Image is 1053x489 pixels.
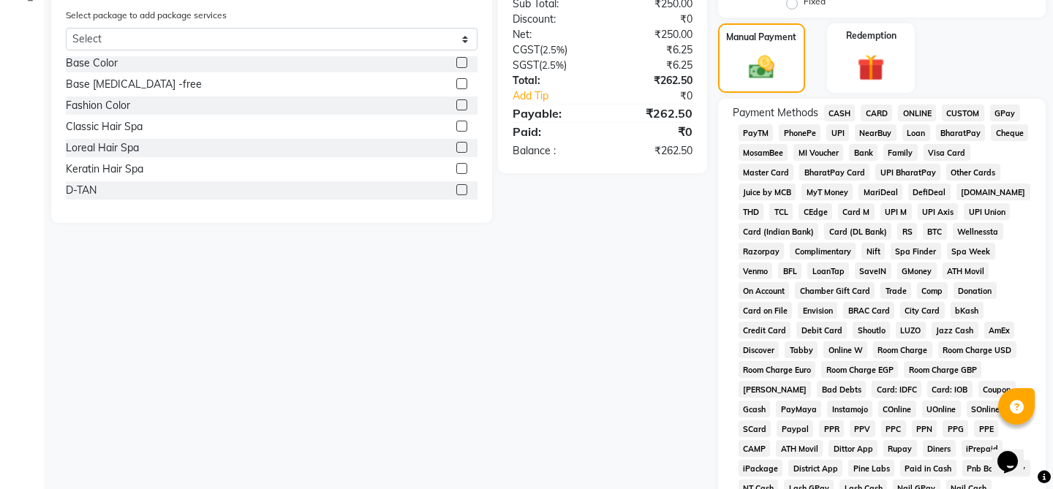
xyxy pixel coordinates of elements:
span: Debit Card [796,322,847,338]
span: Payment Methods [733,105,818,121]
span: CEdge [799,203,832,220]
span: Card: IOB [927,381,973,398]
span: Nift [861,243,885,259]
label: Select package to add package services [66,9,227,22]
span: SaveIN [855,262,891,279]
span: Online W [823,341,867,358]
span: Paid in Cash [900,460,956,477]
span: District App [788,460,842,477]
span: Cheque [991,124,1028,141]
span: THD [739,203,764,220]
span: Dittor App [829,440,877,457]
span: UOnline [922,401,961,417]
span: Room Charge EGP [821,361,898,378]
span: ATH Movil [943,262,989,279]
span: Room Charge GBP [904,361,981,378]
span: PayMaya [776,401,821,417]
div: ₹262.50 [603,73,703,88]
span: 2.5% [542,59,564,71]
span: Trade [880,282,911,299]
div: ₹0 [603,12,703,27]
span: BTC [923,223,947,240]
span: LoanTap [807,262,849,279]
span: [PERSON_NAME] [739,381,812,398]
span: CASH [824,105,856,121]
span: Venmo [739,262,773,279]
div: D-TAN [66,183,97,198]
iframe: chat widget [992,431,1038,474]
span: Card (Indian Bank) [739,223,819,240]
span: Diners [923,440,956,457]
span: GPay [990,105,1020,121]
span: Shoutlo [853,322,890,338]
span: CARD [861,105,892,121]
span: PPN [912,420,937,437]
span: Card on File [739,302,793,319]
span: Master Card [739,164,794,181]
span: Pnb Bank GPay [962,460,1030,477]
span: Card M [838,203,875,220]
span: Envision [798,302,837,319]
span: MosamBee [739,144,788,161]
div: Base [MEDICAL_DATA] -free [66,77,202,92]
span: Bad Debts [817,381,866,398]
span: iPackage [739,460,783,477]
span: Gcash [739,401,771,417]
span: Other Cards [946,164,1000,181]
span: BFL [778,262,801,279]
span: Comp [917,282,948,299]
div: ₹0 [603,123,703,140]
span: Complimentary [790,243,856,259]
span: Tabby [785,341,818,358]
span: BharatPay [936,124,986,141]
span: Pine Labs [848,460,894,477]
div: Payable: [502,105,603,122]
div: Fashion Color [66,98,130,113]
span: AmEx [984,322,1015,338]
span: On Account [739,282,790,299]
span: Visa Card [924,144,970,161]
div: Discount: [502,12,603,27]
span: Razorpay [739,243,785,259]
div: ₹262.50 [603,105,703,122]
span: PayTM [739,124,774,141]
span: Discover [739,341,780,358]
span: UPI M [880,203,912,220]
div: ₹6.25 [603,58,703,73]
div: Classic Hair Spa [66,119,143,134]
span: Bank [849,144,877,161]
span: UPI [826,124,849,141]
span: Spa Finder [891,243,941,259]
span: PPV [850,420,875,437]
span: Card (DL Bank) [824,223,891,240]
span: MI Voucher [793,144,843,161]
span: [DOMAIN_NAME] [956,183,1030,200]
span: CUSTOM [942,105,984,121]
span: Instamojo [827,401,872,417]
span: Wellnessta [953,223,1003,240]
label: Manual Payment [726,31,796,44]
span: UPI Union [964,203,1010,220]
span: Loan [902,124,930,141]
span: Credit Card [739,322,791,338]
span: bKash [951,302,984,319]
span: COnline [878,401,916,417]
a: Add Tip [502,88,619,104]
span: ATH Movil [776,440,823,457]
span: LUZO [896,322,926,338]
img: _cash.svg [741,53,782,82]
span: GMoney [897,262,937,279]
div: Base Color [66,56,118,71]
span: UPI Axis [918,203,959,220]
div: ₹0 [619,88,703,104]
span: PPR [819,420,844,437]
span: PPC [881,420,906,437]
span: ONLINE [898,105,936,121]
span: Card: IDFC [872,381,921,398]
span: Room Charge [873,341,932,358]
span: PPG [943,420,968,437]
span: NearBuy [855,124,897,141]
span: MyT Money [801,183,853,200]
span: Spa Week [947,243,995,259]
span: Family [883,144,918,161]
